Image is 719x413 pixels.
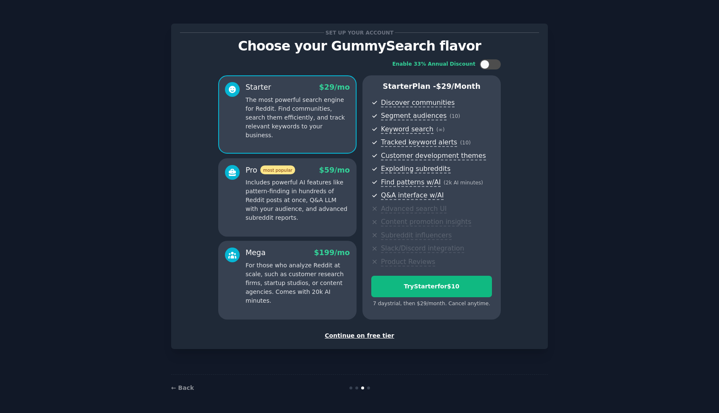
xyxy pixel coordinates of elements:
span: $ 59 /mo [319,166,350,174]
span: Keyword search [381,125,434,134]
div: Starter [246,82,271,93]
span: Tracked keyword alerts [381,138,457,147]
span: $ 29 /mo [319,83,350,91]
button: TryStarterfor$10 [371,276,492,297]
span: Exploding subreddits [381,165,450,173]
p: Starter Plan - [371,81,492,92]
div: Try Starter for $10 [372,282,492,291]
p: Includes powerful AI features like pattern-finding in hundreds of Reddit posts at once, Q&A LLM w... [246,178,350,222]
span: ( 2k AI minutes ) [444,180,483,186]
a: ← Back [171,384,194,391]
span: ( ∞ ) [436,127,445,133]
div: Continue on free tier [180,331,539,340]
span: ( 10 ) [449,113,460,119]
span: $ 199 /mo [314,248,350,257]
span: Discover communities [381,99,455,107]
span: Q&A interface w/AI [381,191,444,200]
div: Enable 33% Annual Discount [392,61,476,68]
span: Product Reviews [381,258,435,266]
span: Subreddit influencers [381,231,452,240]
span: Customer development themes [381,152,486,160]
span: Find patterns w/AI [381,178,441,187]
span: $ 29 /month [436,82,481,91]
span: Segment audiences [381,112,447,120]
span: Advanced search UI [381,205,447,213]
p: For those who analyze Reddit at scale, such as customer research firms, startup studios, or conte... [246,261,350,305]
span: Slack/Discord integration [381,244,464,253]
span: most popular [260,165,296,174]
span: Content promotion insights [381,218,471,226]
div: Pro [246,165,295,176]
span: ( 10 ) [460,140,471,146]
p: The most powerful search engine for Reddit. Find communities, search them efficiently, and track ... [246,96,350,140]
p: Choose your GummySearch flavor [180,39,539,53]
div: 7 days trial, then $ 29 /month . Cancel anytime. [371,300,492,308]
div: Mega [246,248,266,258]
span: Set up your account [324,28,395,37]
